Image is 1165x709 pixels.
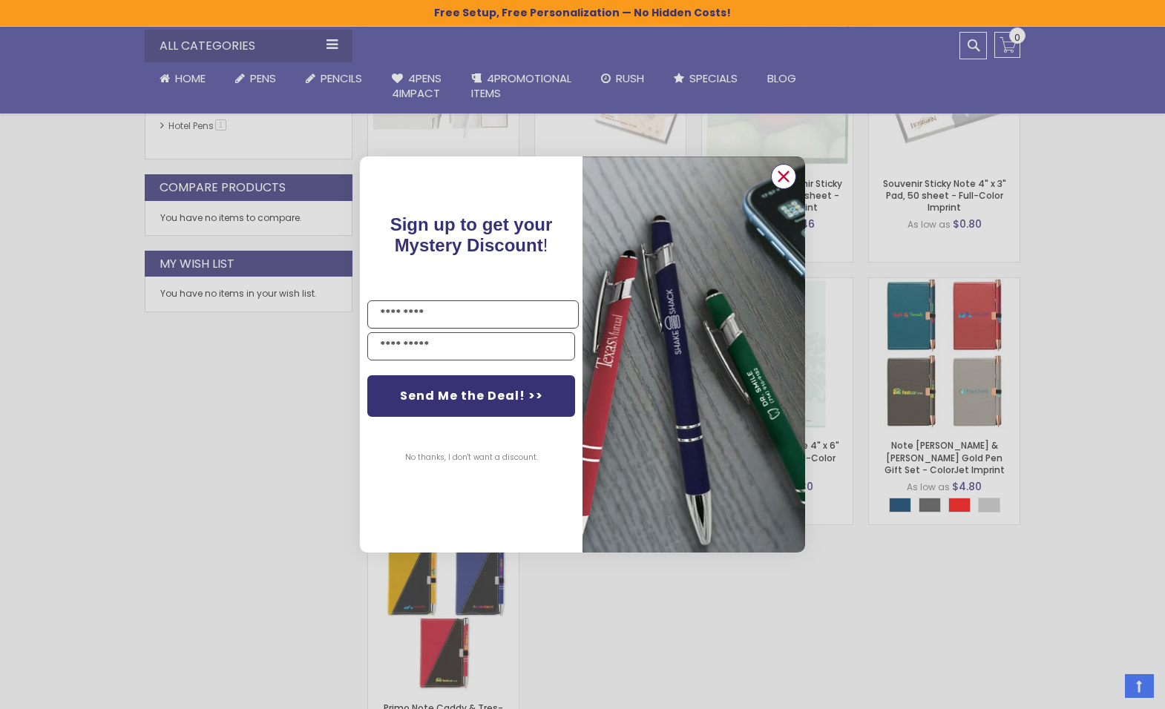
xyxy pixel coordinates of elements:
[398,439,545,476] button: No thanks, I don't want a discount.
[390,214,553,255] span: Sign up to get your Mystery Discount
[771,164,796,189] button: Close dialog
[1043,669,1165,709] iframe: Google Customer Reviews
[367,375,575,417] button: Send Me the Deal! >>
[582,156,805,552] img: pop-up-image
[390,214,553,255] span: !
